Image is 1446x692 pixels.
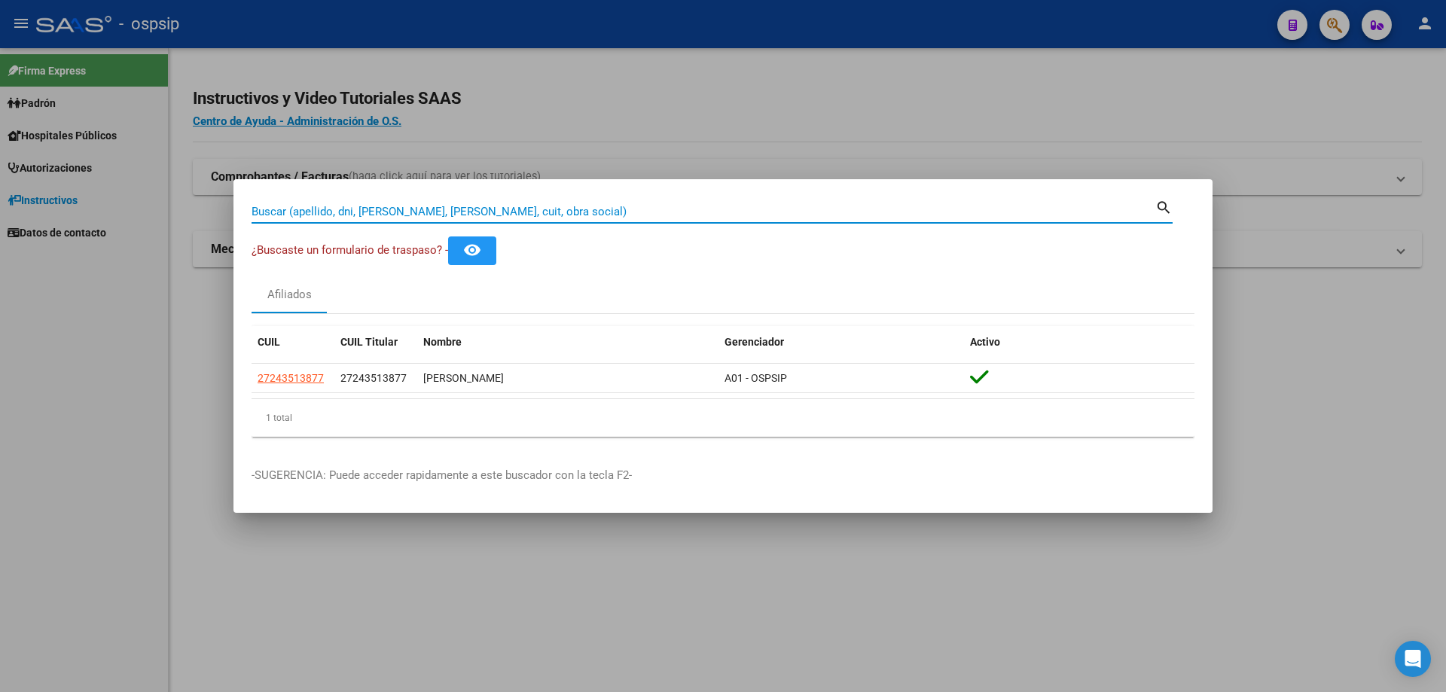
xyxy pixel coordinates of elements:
[334,326,417,358] datatable-header-cell: CUIL Titular
[252,467,1194,484] p: -SUGERENCIA: Puede acceder rapidamente a este buscador con la tecla F2-
[970,336,1000,348] span: Activo
[252,326,334,358] datatable-header-cell: CUIL
[463,241,481,259] mat-icon: remove_red_eye
[725,336,784,348] span: Gerenciador
[258,372,324,384] span: 27243513877
[423,336,462,348] span: Nombre
[1155,197,1173,215] mat-icon: search
[258,336,280,348] span: CUIL
[417,326,718,358] datatable-header-cell: Nombre
[1395,641,1431,677] div: Open Intercom Messenger
[725,372,787,384] span: A01 - OSPSIP
[267,286,312,303] div: Afiliados
[252,399,1194,437] div: 1 total
[718,326,964,358] datatable-header-cell: Gerenciador
[964,326,1194,358] datatable-header-cell: Activo
[252,243,448,257] span: ¿Buscaste un formulario de traspaso? -
[423,370,712,387] div: [PERSON_NAME]
[340,336,398,348] span: CUIL Titular
[340,372,407,384] span: 27243513877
